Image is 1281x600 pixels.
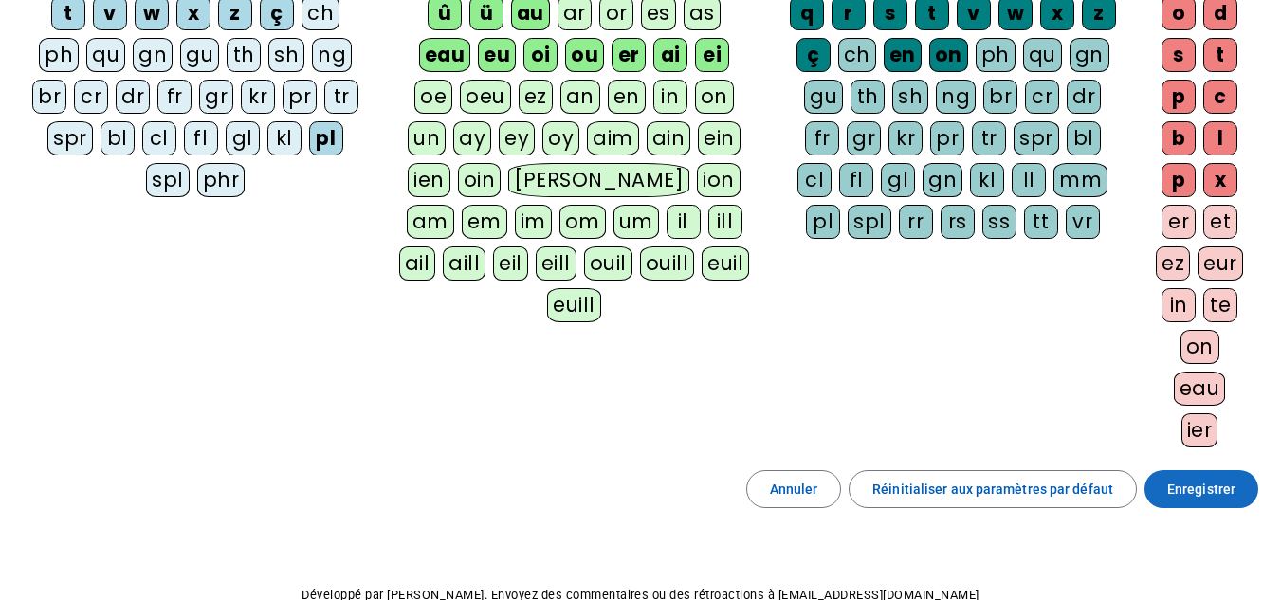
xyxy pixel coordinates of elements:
[746,470,842,508] button: Annuler
[881,163,915,197] div: gl
[47,121,93,155] div: spr
[116,80,150,114] div: dr
[839,163,873,197] div: fl
[1203,38,1237,72] div: t
[888,121,923,155] div: kr
[805,121,839,155] div: fr
[923,163,962,197] div: gn
[267,121,302,155] div: kl
[1066,205,1100,239] div: vr
[408,121,446,155] div: un
[976,38,1016,72] div: ph
[408,163,450,197] div: ien
[146,163,190,197] div: spl
[929,38,968,72] div: on
[884,38,922,72] div: en
[941,205,975,239] div: rs
[1053,163,1107,197] div: mm
[1181,413,1218,447] div: ier
[283,80,317,114] div: pr
[653,38,687,72] div: ai
[899,205,933,239] div: rr
[559,205,606,239] div: om
[1014,121,1059,155] div: spr
[1162,205,1196,239] div: er
[399,246,436,281] div: ail
[1167,478,1235,500] span: Enregistrer
[587,121,639,155] div: aim
[1025,80,1059,114] div: cr
[612,38,646,72] div: er
[199,80,233,114] div: gr
[227,38,261,72] div: th
[770,478,818,500] span: Annuler
[414,80,452,114] div: oe
[796,38,831,72] div: ç
[184,121,218,155] div: fl
[1162,288,1196,322] div: in
[458,163,502,197] div: oin
[983,80,1017,114] div: br
[1203,163,1237,197] div: x
[1203,288,1237,322] div: te
[536,246,576,281] div: eill
[695,80,734,114] div: on
[309,121,343,155] div: pl
[1162,121,1196,155] div: b
[407,205,454,239] div: am
[1203,121,1237,155] div: l
[849,470,1137,508] button: Réinitialiser aux paramètres par défaut
[972,121,1006,155] div: tr
[1144,470,1258,508] button: Enregistrer
[708,205,742,239] div: ill
[806,205,840,239] div: pl
[584,246,632,281] div: ouil
[872,478,1113,500] span: Réinitialiser aux paramètres par défaut
[519,80,553,114] div: ez
[157,80,192,114] div: fr
[1162,38,1196,72] div: s
[523,38,558,72] div: oi
[930,121,964,155] div: pr
[1067,121,1101,155] div: bl
[1070,38,1109,72] div: gn
[695,38,729,72] div: ei
[241,80,275,114] div: kr
[804,80,843,114] div: gu
[697,163,741,197] div: ion
[499,121,535,155] div: ey
[1203,80,1237,114] div: c
[608,80,646,114] div: en
[1198,246,1243,281] div: eur
[1174,372,1226,406] div: eau
[542,121,579,155] div: oy
[653,80,687,114] div: in
[892,80,928,114] div: sh
[142,121,176,155] div: cl
[1162,163,1196,197] div: p
[1024,205,1058,239] div: tt
[462,205,507,239] div: em
[936,80,976,114] div: ng
[838,38,876,72] div: ch
[133,38,173,72] div: gn
[1180,330,1219,364] div: on
[667,205,701,239] div: il
[547,288,600,322] div: euill
[32,80,66,114] div: br
[1162,80,1196,114] div: p
[647,121,691,155] div: ain
[268,38,304,72] div: sh
[1012,163,1046,197] div: ll
[39,38,79,72] div: ph
[565,38,604,72] div: ou
[640,246,694,281] div: ouill
[419,38,471,72] div: eau
[453,121,491,155] div: ay
[515,205,552,239] div: im
[460,80,511,114] div: oeu
[74,80,108,114] div: cr
[86,38,125,72] div: qu
[1156,246,1190,281] div: ez
[1203,205,1237,239] div: et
